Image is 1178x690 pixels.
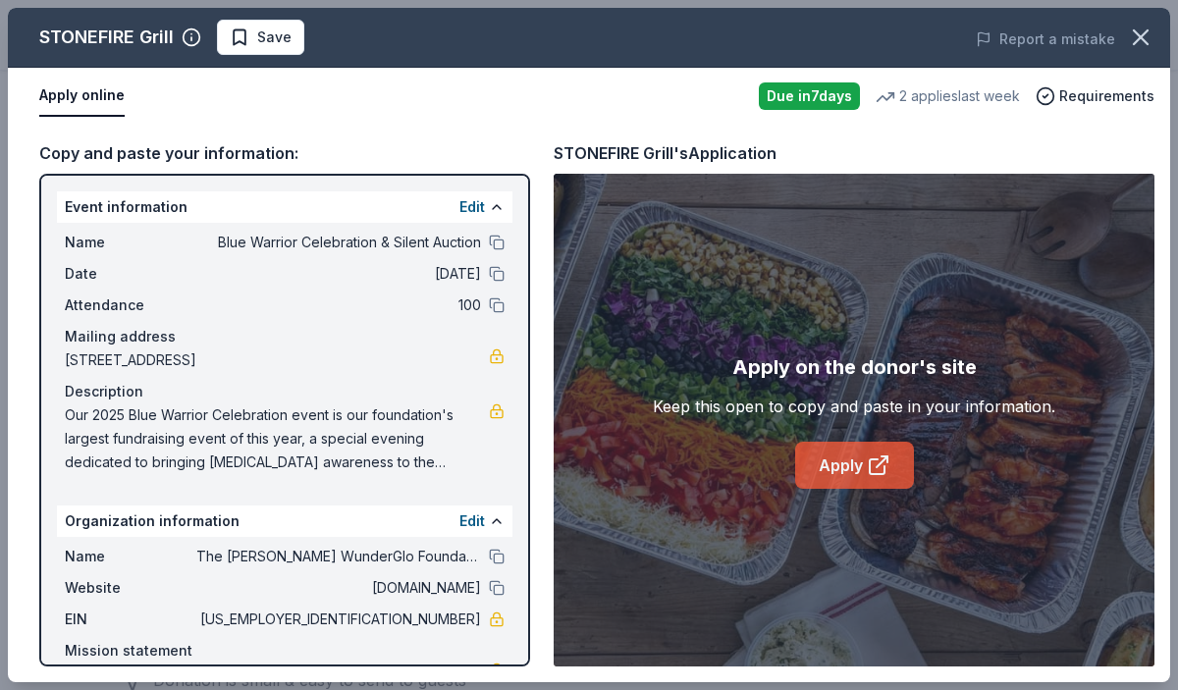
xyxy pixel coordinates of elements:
span: [DATE] [196,262,481,286]
button: Apply online [39,76,125,117]
div: Mission statement [65,639,505,663]
div: STONEFIRE Grill [39,22,174,53]
span: EIN [65,608,196,631]
div: Mailing address [65,325,505,348]
span: Requirements [1059,84,1154,108]
span: Blue Warrior Celebration & Silent Auction [196,231,481,254]
span: Date [65,262,196,286]
span: Website [65,576,196,600]
span: Save [257,26,292,49]
span: Name [65,231,196,254]
div: Due in 7 days [759,82,860,110]
span: Name [65,545,196,568]
div: 2 applies last week [876,84,1020,108]
span: Our 2025 Blue Warrior Celebration event is our foundation's largest fundraising event of this yea... [65,403,489,474]
span: [DOMAIN_NAME] [196,576,481,600]
div: Event information [57,191,512,223]
button: Requirements [1036,84,1154,108]
span: [US_EMPLOYER_IDENTIFICATION_NUMBER] [196,608,481,631]
div: Keep this open to copy and paste in your information. [653,395,1055,418]
span: Attendance [65,293,196,317]
div: STONEFIRE Grill's Application [554,140,776,166]
span: The [PERSON_NAME] WunderGlo Foundation [196,545,481,568]
button: Save [217,20,304,55]
div: Copy and paste your information: [39,140,530,166]
div: Apply on the donor's site [732,351,977,383]
button: Edit [459,509,485,533]
button: Report a mistake [976,27,1115,51]
button: Edit [459,195,485,219]
div: Description [65,380,505,403]
a: Apply [795,442,914,489]
span: 100 [196,293,481,317]
div: Organization information [57,505,512,537]
span: [STREET_ADDRESS] [65,348,489,372]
